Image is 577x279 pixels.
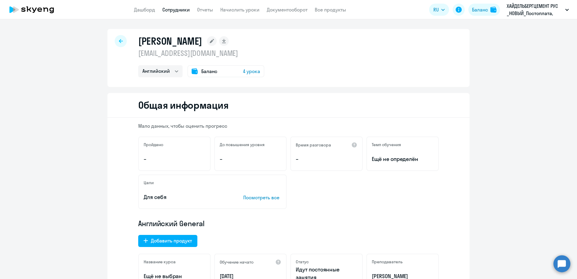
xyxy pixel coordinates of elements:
[372,142,401,147] h5: Темп обучения
[138,235,197,247] button: Добавить продукт
[134,7,155,13] a: Дашборд
[315,7,346,13] a: Все продукты
[472,6,488,13] div: Баланс
[138,123,439,129] p: Мало данных, чтобы оценить прогресс
[372,259,403,265] h5: Преподаватель
[138,35,202,47] h1: [PERSON_NAME]
[144,155,205,163] p: –
[372,155,433,163] span: Ещё не определён
[197,7,213,13] a: Отчеты
[220,7,260,13] a: Начислить уроки
[144,142,163,147] h5: Пройдено
[507,2,563,17] p: ХАЙДЕЛЬБЕРГЦЕМЕНТ РУС _НОВЫЙ_Постоплата, ХАЙДЕЛЬБЕРГЦЕМЕНТ РУС, ООО
[220,259,253,265] h5: Обучение начато
[433,6,439,13] span: RU
[138,219,205,228] span: Английский General
[504,2,572,17] button: ХАЙДЕЛЬБЕРГЦЕМЕНТ РУС _НОВЫЙ_Постоплата, ХАЙДЕЛЬБЕРГЦЕМЕНТ РУС, ООО
[490,7,496,13] img: balance
[138,48,264,58] p: [EMAIL_ADDRESS][DOMAIN_NAME]
[220,142,265,147] h5: До повышения уровня
[267,7,308,13] a: Документооборот
[220,155,281,163] p: –
[162,7,190,13] a: Сотрудники
[144,180,154,185] h5: Цели
[296,155,357,163] p: –
[429,4,449,16] button: RU
[296,259,309,265] h5: Статус
[296,142,331,148] h5: Время разговора
[151,237,192,244] div: Добавить продукт
[144,259,176,265] h5: Название курса
[468,4,500,16] button: Балансbalance
[243,68,260,75] span: 4 урока
[201,68,217,75] span: Баланс
[243,194,281,201] p: Посмотреть все
[138,99,228,111] h2: Общая информация
[144,193,225,201] p: Для себя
